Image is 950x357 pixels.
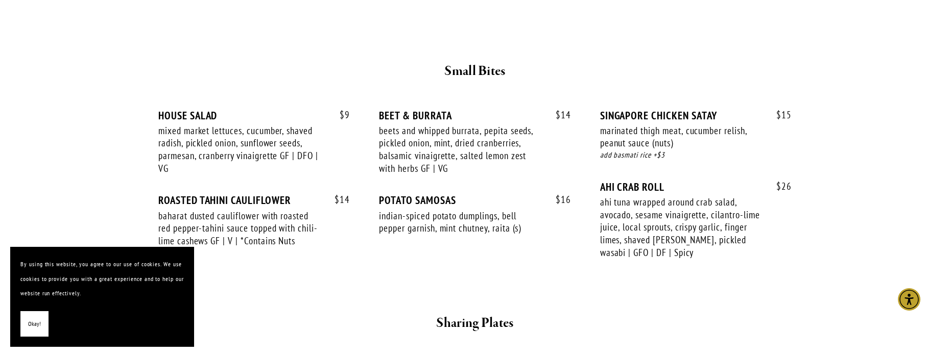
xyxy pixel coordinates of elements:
[335,193,340,206] span: $
[379,194,571,207] div: POTATO SAMOSAS
[600,196,763,259] div: ahi tuna wrapped around crab salad, avocado, sesame vinaigrette, cilantro-lime juice, local sprou...
[20,311,49,337] button: Okay!
[600,181,792,193] div: AHI CRAB ROLL
[20,257,184,301] p: By using this website, you agree to our use of cookies. We use cookies to provide you with a grea...
[379,210,541,235] div: indian-spiced potato dumplings, bell pepper garnish, mint chutney, raita (s)
[600,124,763,149] div: marinated thigh meat, cucumber relish, peanut sauce (nuts)
[545,194,571,206] span: 16
[556,109,561,121] span: $
[340,109,345,121] span: $
[324,194,350,206] span: 14
[158,109,350,122] div: HOUSE SALAD
[556,193,561,206] span: $
[158,194,350,207] div: ROASTED TAHINI CAULIFLOWER
[600,149,792,161] div: add basmati rice +$3
[766,181,792,192] span: 26
[436,314,513,332] strong: Sharing Plates
[600,109,792,122] div: SINGAPORE CHICKEN SATAY
[379,109,571,122] div: BEET & BURRATA
[776,109,781,121] span: $
[766,109,792,121] span: 15
[379,124,541,175] div: beets and whipped burrata, pepita seeds, pickled onion, mint, dried cranberries, balsamic vinaigr...
[158,124,321,175] div: mixed market lettuces, cucumber, shaved radish, pickled onion, sunflower seeds, parmesan, cranber...
[158,210,321,247] div: baharat dusted cauliflower with roasted red pepper-tahini sauce topped with chili-lime cashews GF...
[10,247,194,347] section: Cookie banner
[545,109,571,121] span: 14
[776,180,781,192] span: $
[898,288,920,311] div: Accessibility Menu
[444,62,505,80] strong: Small Bites
[28,317,41,331] span: Okay!
[329,109,350,121] span: 9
